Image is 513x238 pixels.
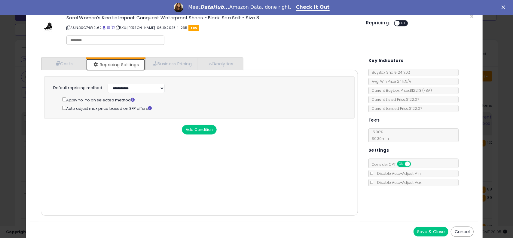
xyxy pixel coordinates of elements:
a: Check It Out [296,4,330,11]
span: ON [398,162,405,167]
h5: Repricing: [366,20,390,25]
button: Save & Close [414,227,448,236]
a: Repricing Settings [86,59,145,71]
span: $122.13 [410,88,432,93]
button: Add Condition [182,125,217,134]
span: Consider CPT: [369,162,419,167]
div: Meet Amazon Data, done right. [188,4,291,10]
span: Current Listed Price: $122.07 [369,97,419,102]
span: Disable Auto-Adjust Min [374,171,421,176]
a: BuyBox page [103,25,106,30]
span: $0.30 min [369,136,389,141]
span: Current Buybox Price: [369,88,432,93]
h3: Sorel Women's Kinetic Impact Conquest Waterproof Shoes - Black, Sea Salt - Size 8 [66,15,357,20]
div: Close [502,5,508,9]
img: 31zcxixwbTL._SL60_.jpg [40,15,57,33]
span: BuyBox Share 24h: 0% [369,70,410,75]
i: DataHub... [200,4,229,10]
a: All offer listings [107,25,110,30]
button: Cancel [451,227,474,237]
div: Apply Yo-Yo on selected method [62,96,346,103]
img: Profile image for Georgie [174,3,183,12]
a: Business Pricing [145,57,198,70]
h5: Fees [368,116,380,124]
span: × [470,12,474,21]
a: Analytics [198,57,243,70]
h5: Settings [368,147,389,154]
label: Default repricing method: [53,85,103,91]
span: OFF [410,162,420,167]
span: 15.00 % [369,129,389,141]
span: Avg. Win Price 24h: N/A [369,79,411,84]
span: FBA [188,25,200,31]
span: Disable Auto-Adjust Max [374,180,422,185]
span: OFF [400,21,409,26]
span: Current Landed Price: $122.07 [369,106,422,111]
h5: Key Indicators [368,57,404,64]
span: ( FBA ) [422,88,432,93]
a: Costs [41,57,86,70]
a: Your listing only [111,25,115,30]
div: Auto adjust max price based on SFP offers [62,105,346,112]
p: ASIN: B0C74W9L62 | SKU: [PERSON_NAME]-06.19.2025-1-265 [66,23,357,32]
